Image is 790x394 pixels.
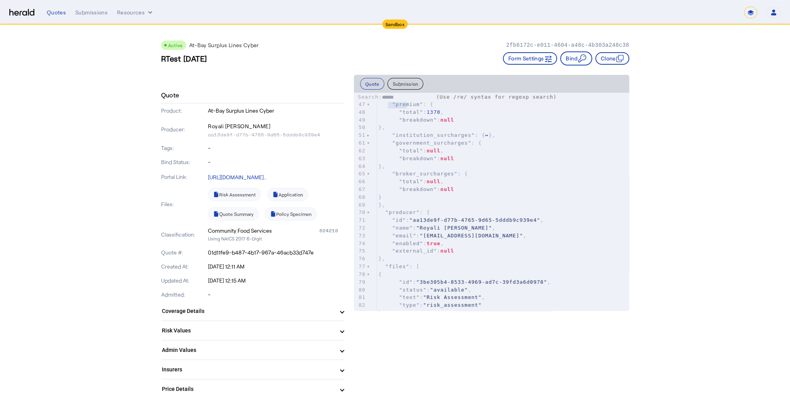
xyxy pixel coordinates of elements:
p: Using NAICS 2017 6-Digit [208,235,344,242]
div: 47 [354,101,367,108]
button: Form Settings [503,52,557,65]
mat-expansion-panel-header: Admin Values [161,341,344,359]
p: Files: [161,200,207,208]
p: aa13de9f-d77b-4765-9d65-5dddb9c939e4 [208,132,344,138]
span: : , [378,233,527,239]
span: "3be305b4-8533-4969-ad7c-39fd3a6d0978" [416,279,547,285]
a: Policy Specimen [265,207,317,221]
div: 64 [354,163,367,170]
span: "[EMAIL_ADDRESS][DOMAIN_NAME]" [420,233,523,239]
span: "available" [430,287,468,293]
p: - [208,144,344,152]
p: 01d11fe9-b487-4b17-967a-46acb33d747e [208,249,344,256]
div: 78 [354,270,367,278]
span: ↔ [485,132,489,138]
span: "enabled" [392,240,423,246]
span: "email" [392,233,416,239]
span: "name" [392,225,413,231]
p: Updated At: [161,277,207,284]
div: 67 [354,186,367,193]
div: 77 [354,263,367,270]
span: null [427,178,440,184]
a: Application [267,188,308,201]
p: Portal Link: [161,173,207,181]
span: "premium" [392,101,423,107]
img: Herald Logo [9,9,34,16]
div: 74 [354,240,367,247]
p: Quote #: [161,249,207,256]
mat-expansion-panel-header: Risk Values [161,321,344,340]
span: "broker_surcharges" [392,171,458,177]
span: "breakdown" [399,186,437,192]
div: 69 [354,201,367,209]
span: : , [378,225,495,231]
div: 75 [354,247,367,255]
span: : [378,248,454,254]
div: 48 [354,108,367,116]
span: "id" [392,217,406,223]
button: Resources dropdown menu [117,9,154,16]
span: "breakdown" [399,155,437,161]
mat-expansion-panel-header: Coverage Details [161,302,344,320]
a: Risk Assessment [208,188,261,201]
span: }, [378,163,385,169]
p: 2fb6172c-e011-4604-a48c-4b303a248c38 [506,41,629,49]
span: "producer" [385,209,420,215]
p: [DATE] 12:15 AM [208,277,344,284]
div: 83 [354,309,367,317]
div: 71 [354,216,367,224]
div: 76 [354,255,367,263]
div: 82 [354,301,367,309]
div: 51 [354,131,367,139]
span: : { [378,209,430,215]
div: Sandbox [382,19,408,29]
div: 624210 [320,227,344,235]
span: : [378,186,454,192]
span: "id" [399,279,413,285]
mat-panel-title: Price Details [162,385,334,393]
span: }, [378,310,385,316]
span: : [378,155,454,161]
span: null [440,117,454,123]
div: 61 [354,139,367,147]
div: 63 [354,155,367,163]
span: "total" [399,109,423,115]
div: 66 [354,178,367,186]
span: true [427,240,440,246]
p: Producer: [161,125,207,133]
p: At-Bay Surplus Lines Cyber [189,41,259,49]
span: : , [378,279,550,285]
span: : , [378,178,444,184]
span: : , [378,217,544,223]
div: 80 [354,286,367,294]
p: Bind Status: [161,158,207,166]
p: Admitted: [161,291,207,299]
p: Royali [PERSON_NAME] [208,121,344,132]
span: : , [378,287,471,293]
p: Classification: [161,231,207,239]
mat-panel-title: Insurers [162,366,334,374]
div: 72 [354,224,367,232]
span: "institution_surcharges" [392,132,475,138]
div: 70 [354,208,367,216]
mat-panel-title: Risk Values [162,327,334,335]
p: - [208,291,344,299]
span: "external_id" [392,248,437,254]
span: : , [378,109,444,115]
p: Created At: [161,263,207,270]
span: "breakdown" [399,117,437,123]
span: } [378,194,382,200]
span: "total" [399,148,423,154]
button: Quote [360,78,385,90]
p: Product: [161,107,207,115]
div: 49 [354,116,367,124]
a: Quote Summary [208,207,259,221]
span: "Royali [PERSON_NAME]" [416,225,492,231]
span: : { [378,101,433,107]
mat-panel-title: Coverage Details [162,307,334,315]
span: null [440,186,454,192]
span: : , [378,294,485,300]
span: "risk_assessment" [423,302,482,308]
span: }, [378,124,385,130]
span: "government_surcharges" [392,140,471,146]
